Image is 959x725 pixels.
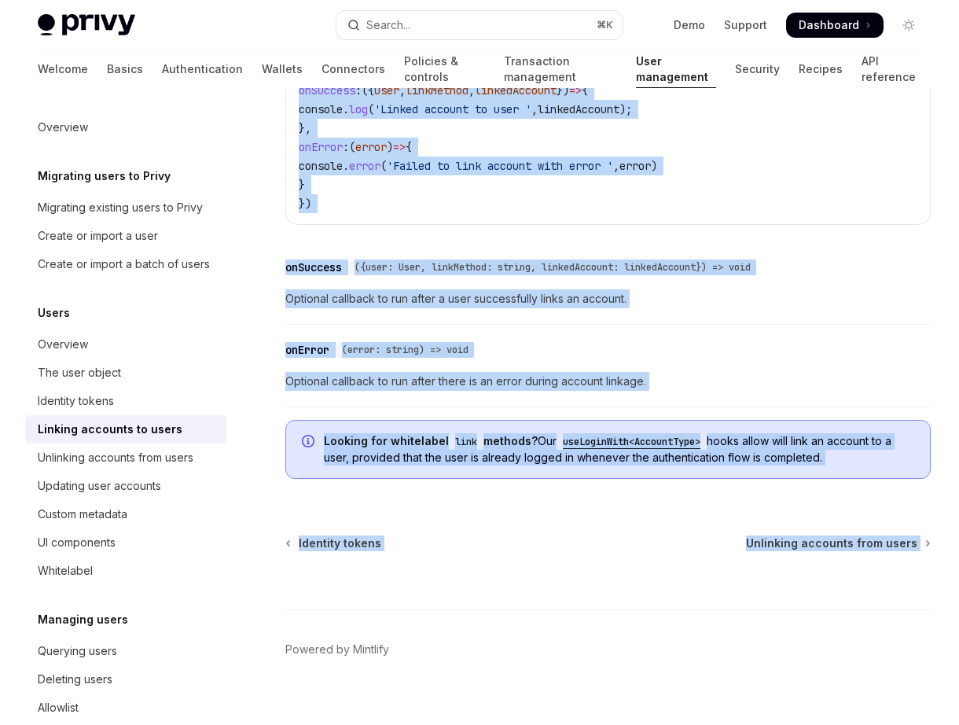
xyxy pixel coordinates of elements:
[343,159,349,173] span: .
[38,477,161,495] div: Updating user accounts
[399,83,406,98] span: ,
[285,259,342,275] div: onSuccess
[349,159,380,173] span: error
[557,83,569,98] span: })
[25,528,226,557] a: UI components
[25,193,226,222] a: Migrating existing users to Privy
[25,359,226,387] a: The user object
[896,13,921,38] button: Toggle dark mode
[449,434,483,450] code: link
[557,434,707,447] a: useLoginWith<AccountType>
[299,140,343,154] span: onError
[636,50,717,88] a: User management
[322,50,385,88] a: Connectors
[38,304,70,322] h5: Users
[287,535,381,551] a: Identity tokens
[299,535,381,551] span: Identity tokens
[468,83,475,98] span: ,
[299,102,343,116] span: console
[368,102,374,116] span: (
[25,443,226,472] a: Unlinking accounts from users
[38,392,114,410] div: Identity tokens
[38,50,88,88] a: Welcome
[25,694,226,722] a: Allowlist
[362,83,374,98] span: ({
[349,140,355,154] span: (
[38,167,171,186] h5: Migrating users to Privy
[25,500,226,528] a: Custom metadata
[569,83,582,98] span: =>
[162,50,243,88] a: Authentication
[324,433,914,466] span: Our hooks allow will link an account to a user, provided that the user is already logged in whene...
[262,50,303,88] a: Wallets
[25,250,226,278] a: Create or import a batch of users
[38,198,203,217] div: Migrating existing users to Privy
[735,50,780,88] a: Security
[724,17,767,33] a: Support
[285,642,389,657] a: Powered by Mintlify
[38,561,93,580] div: Whitelabel
[406,83,468,98] span: linkMethod
[38,698,79,717] div: Allowlist
[393,140,406,154] span: =>
[366,16,410,35] div: Search...
[597,19,613,31] span: ⌘ K
[406,140,412,154] span: {
[355,140,387,154] span: error
[374,83,399,98] span: user
[349,102,368,116] span: log
[786,13,884,38] a: Dashboard
[38,420,182,439] div: Linking accounts to users
[25,330,226,359] a: Overview
[404,50,485,88] a: Policies & controls
[107,50,143,88] a: Basics
[25,637,226,665] a: Querying users
[342,344,468,356] span: (error: string) => void
[619,102,632,116] span: );
[799,50,843,88] a: Recipes
[619,159,651,173] span: error
[38,505,127,524] div: Custom metadata
[651,159,657,173] span: )
[531,102,538,116] span: ,
[285,289,931,308] span: Optional callback to run after a user successfully links an account.
[25,113,226,142] a: Overview
[25,222,226,250] a: Create or import a user
[355,261,751,274] span: ({user: User, linkMethod: string, linkedAccount: linkedAccount}) => void
[299,159,343,173] span: console
[38,255,210,274] div: Create or import a batch of users
[862,50,921,88] a: API reference
[302,435,318,451] svg: Info
[25,472,226,500] a: Updating user accounts
[674,17,705,33] a: Demo
[387,159,613,173] span: 'Failed to link account with error '
[387,140,393,154] span: )
[355,83,362,98] span: :
[38,448,193,467] div: Unlinking accounts from users
[38,670,112,689] div: Deleting users
[299,121,311,135] span: },
[374,102,531,116] span: 'Linked account to user '
[538,102,619,116] span: linkedAccount
[285,342,329,358] div: onError
[299,83,355,98] span: onSuccess
[336,11,623,39] button: Open search
[38,118,88,137] div: Overview
[746,535,929,551] a: Unlinking accounts from users
[25,557,226,585] a: Whitelabel
[613,159,619,173] span: ,
[582,83,588,98] span: {
[343,140,349,154] span: :
[25,415,226,443] a: Linking accounts to users
[38,533,116,552] div: UI components
[38,610,128,629] h5: Managing users
[324,434,538,447] strong: Looking for whitelabel methods?
[557,434,707,450] code: useLoginWith<AccountType>
[25,665,226,694] a: Deleting users
[343,102,349,116] span: .
[38,14,135,36] img: light logo
[380,159,387,173] span: (
[475,83,557,98] span: linkedAccount
[285,372,931,391] span: Optional callback to run after there is an error during account linkage.
[299,178,305,192] span: }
